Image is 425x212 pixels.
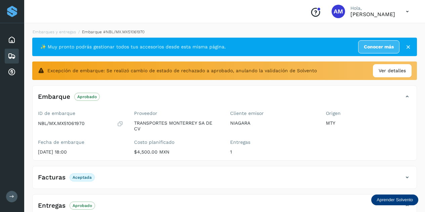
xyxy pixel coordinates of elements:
p: TRANSPORTES MONTERREY SA DE CV [134,120,219,132]
p: MTY [326,120,411,126]
div: Inicio [5,33,19,47]
div: Aprender Solvento [371,195,418,205]
p: Aprender Solvento [377,197,413,203]
h4: Entregas [38,202,66,210]
h4: Embarque [38,93,70,101]
p: [DATE] 18:00 [38,149,123,155]
span: Embarque #NBL/MX.MX51061970 [82,30,144,34]
p: Aprobado [77,94,97,99]
p: NBL/MX.MX51061970 [38,121,85,126]
div: Embarques [5,49,19,63]
p: 1 [230,149,315,155]
p: NIAGARA [230,120,315,126]
p: Hola, [350,5,395,11]
p: Aprobado [73,203,92,208]
h4: Facturas [38,174,66,181]
a: Conocer más [358,40,399,53]
label: Costo planificado [134,139,219,145]
p: Aceptada [73,175,92,180]
span: ✨ Muy pronto podrás gestionar todos tus accesorios desde esta misma página. [40,43,226,50]
span: Excepción de embarque: Se realizó cambio de estado de rechazado a aprobado, anulando la validació... [47,67,317,74]
div: Cuentas por cobrar [5,65,19,80]
span: Ver detalles [379,67,406,74]
p: $4,500.00 MXN [134,149,219,155]
div: EmbarqueAprobado [33,91,417,108]
label: Origen [326,111,411,116]
div: FacturasAceptada [33,172,417,188]
p: Angele Monserrat Manriquez Bisuett [350,11,395,17]
label: Fecha de embarque [38,139,123,145]
nav: breadcrumb [32,29,417,35]
label: Entregas [230,139,315,145]
label: ID de embarque [38,111,123,116]
a: Embarques y entregas [33,30,76,34]
label: Proveedor [134,111,219,116]
label: Cliente emisor [230,111,315,116]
